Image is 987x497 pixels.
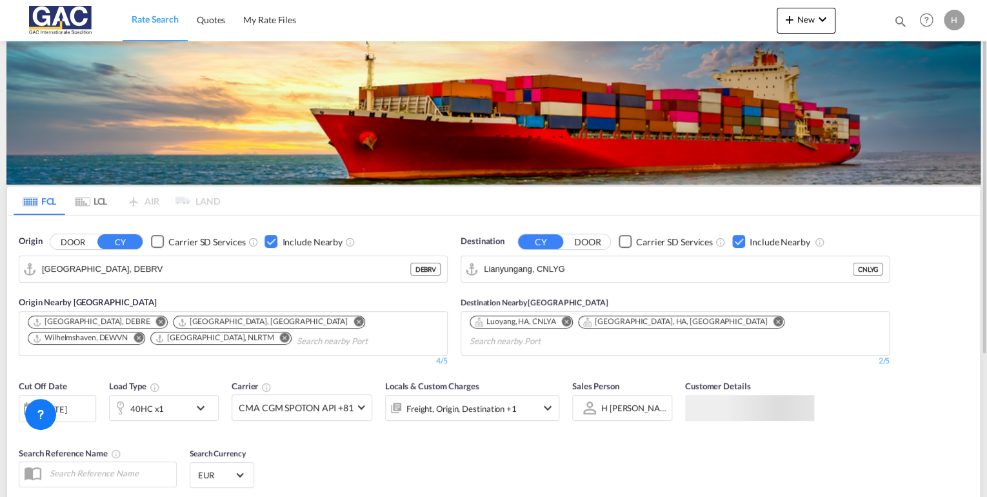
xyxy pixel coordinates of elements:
[261,382,272,392] md-icon: The selected Trucker/Carrierwill be displayed in the rate results If the rates are from another f...
[177,316,348,327] div: Hamburg, DEHAM
[461,356,890,367] div: 2/5
[6,41,981,185] img: LCL+%26+FCL+BACKGROUND.png
[42,259,410,279] input: Search by Port
[168,236,245,249] div: Carrier SD Services
[893,14,908,28] md-icon: icon-magnify
[19,448,121,458] span: Search Reference Name
[198,469,234,481] span: EUR
[239,401,354,414] span: CMA CGM SPOTON API +81
[14,187,220,215] md-pagination-wrapper: Use the left and right arrow keys to navigate between tabs
[19,297,157,307] span: Origin Nearby [GEOGRAPHIC_DATA]
[540,400,555,416] md-icon: icon-chevron-down
[32,316,150,327] div: Bremen, DEBRE
[474,316,555,327] div: Luoyang, HA, CNLYA
[40,403,66,415] div: [DATE]
[815,12,830,27] md-icon: icon-chevron-down
[345,237,355,247] md-icon: Unchecked: Ignores neighbouring ports when fetching rates.Checked : Includes neighbouring ports w...
[600,398,668,417] md-select: Sales Person: H menze
[777,8,835,34] button: icon-plus 400-fgNewicon-chevron-down
[553,316,572,329] button: Remove
[264,235,343,249] md-checkbox: Checkbox No Ink
[565,234,610,249] button: DOOR
[583,316,770,327] div: Press delete to remove this chip.
[518,234,563,249] button: CY
[109,395,219,421] div: 40HC x1icon-chevron-down
[148,316,167,329] button: Remove
[26,312,441,352] md-chips-wrap: Chips container. Use arrow keys to select chips.
[232,381,272,391] span: Carrier
[248,237,258,247] md-icon: Unchecked: Search for CY (Container Yard) services for all selected carriers.Checked : Search for...
[14,187,65,215] md-tab-item: FCL
[345,316,364,329] button: Remove
[944,10,964,30] div: H
[619,235,713,249] md-checkbox: Checkbox No Ink
[32,316,153,327] div: Press delete to remove this chip.
[732,235,810,249] md-checkbox: Checkbox No Ink
[19,381,67,391] span: Cut Off Date
[436,356,448,367] div: 4/5
[282,236,343,249] div: Include Nearby
[150,382,160,392] md-icon: icon-information-outline
[50,234,95,249] button: DOOR
[190,449,246,458] span: Search Currency
[177,316,350,327] div: Press delete to remove this chip.
[19,420,28,438] md-datepicker: Select
[583,316,767,327] div: Luoyang Railway Station, HA, CNLYZ
[410,263,441,276] div: DEBRV
[130,400,164,418] div: 40HC x1
[915,9,937,31] span: Help
[782,12,797,27] md-icon: icon-plus 400-fg
[32,332,130,343] div: Press delete to remove this chip.
[685,381,750,391] span: Customer Details
[132,14,179,25] span: Rate Search
[461,235,504,248] span: Destination
[715,237,726,247] md-icon: Unchecked: Search for CY (Container Yard) services for all selected carriers.Checked : Search for...
[750,236,810,249] div: Include Nearby
[915,9,944,32] div: Help
[814,237,824,247] md-icon: Unchecked: Ignores neighbouring ports when fetching rates.Checked : Includes neighbouring ports w...
[272,332,291,345] button: Remove
[197,465,247,484] md-select: Select Currency: € EUREuro
[19,235,42,248] span: Origin
[468,312,882,352] md-chips-wrap: Chips container. Use arrow keys to select chips.
[155,332,277,343] div: Press delete to remove this chip.
[97,234,143,249] button: CY
[19,6,106,35] img: 9f305d00dc7b11eeb4548362177db9c3.png
[243,14,296,25] span: My Rate Files
[385,395,559,421] div: Freight Origin Destination Factory Stuffingicon-chevron-down
[782,14,830,25] span: New
[297,331,419,352] input: Search nearby Port
[193,400,215,416] md-icon: icon-chevron-down
[111,449,121,459] md-icon: Your search will be saved by the below given name
[65,187,117,215] md-tab-item: LCL
[461,298,608,307] span: Destination Nearby [GEOGRAPHIC_DATA]
[19,256,447,282] md-input-container: Bremerhaven, DEBRV
[197,14,225,25] span: Quotes
[764,316,784,329] button: Remove
[19,395,96,422] div: [DATE]
[109,381,160,391] span: Load Type
[155,332,274,343] div: Rotterdam, NLRTM
[151,235,245,249] md-checkbox: Checkbox No Ink
[125,332,145,345] button: Remove
[636,236,713,249] div: Carrier SD Services
[853,263,882,276] div: CNLYG
[474,316,558,327] div: Press delete to remove this chip.
[572,381,619,391] span: Sales Person
[601,403,675,413] div: H [PERSON_NAME]
[893,14,908,34] div: icon-magnify
[484,259,853,279] input: Search by Port
[43,463,176,483] input: Search Reference Name
[32,332,128,343] div: Wilhelmshaven, DEWVN
[406,400,517,418] div: Freight Origin Destination Factory Stuffing
[470,331,592,352] input: Search nearby Port
[461,256,889,282] md-input-container: Lianyungang, CNLYG
[385,381,479,391] span: Locals & Custom Charges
